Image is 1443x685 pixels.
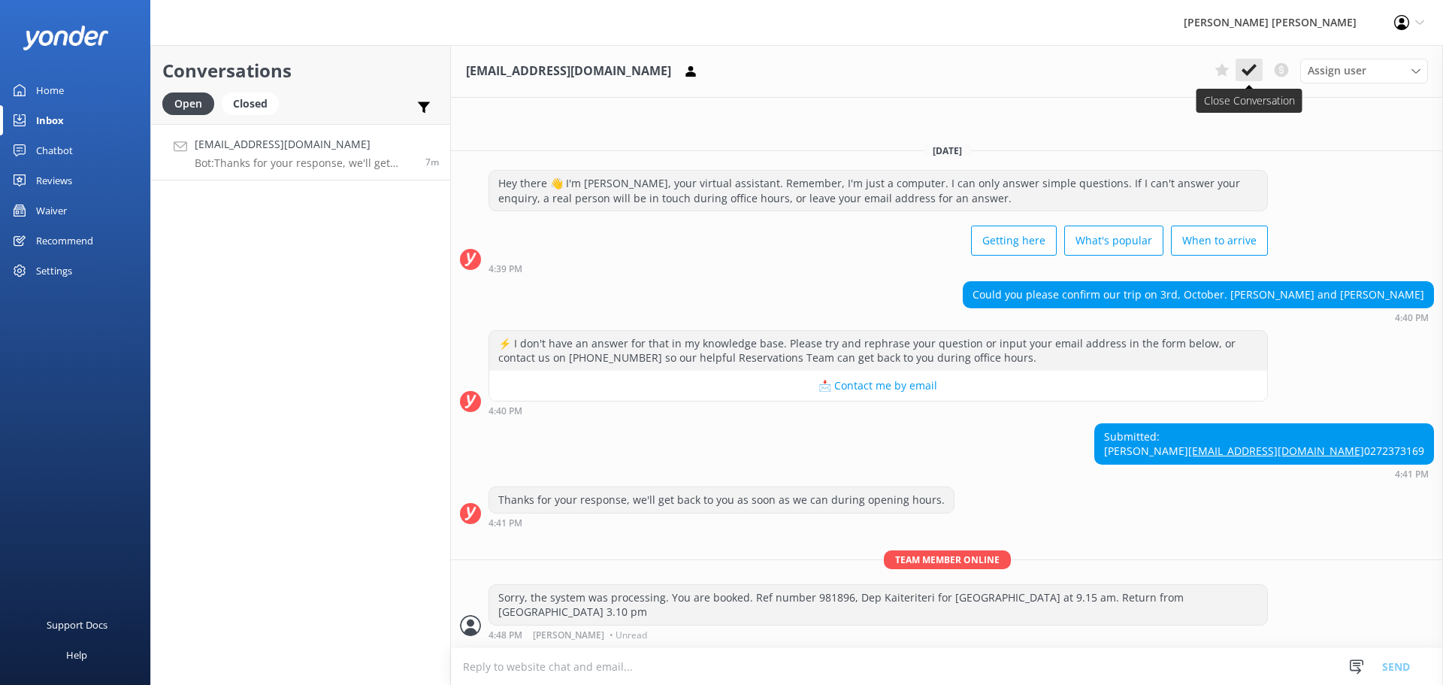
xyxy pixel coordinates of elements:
[610,631,647,640] span: • Unread
[533,631,604,640] span: [PERSON_NAME]
[47,610,107,640] div: Support Docs
[36,135,73,165] div: Chatbot
[425,156,439,168] span: Oct 01 2025 04:41pm (UTC +13:00) Pacific/Auckland
[222,95,286,111] a: Closed
[963,312,1434,323] div: Oct 01 2025 04:40pm (UTC +13:00) Pacific/Auckland
[162,56,439,85] h2: Conversations
[489,331,1267,371] div: ⚡ I don't have an answer for that in my knowledge base. Please try and rephrase your question or ...
[1395,470,1429,479] strong: 4:41 PM
[162,95,222,111] a: Open
[924,144,971,157] span: [DATE]
[36,75,64,105] div: Home
[36,226,93,256] div: Recommend
[489,519,522,528] strong: 4:41 PM
[489,487,954,513] div: Thanks for your response, we'll get back to you as soon as we can during opening hours.
[1094,468,1434,479] div: Oct 01 2025 04:41pm (UTC +13:00) Pacific/Auckland
[964,282,1433,308] div: Could you please confirm our trip on 3rd, October. [PERSON_NAME] and [PERSON_NAME]
[1300,59,1428,83] div: Assign User
[66,640,87,670] div: Help
[1188,444,1364,458] a: [EMAIL_ADDRESS][DOMAIN_NAME]
[1095,424,1433,464] div: Submitted: [PERSON_NAME] 0272373169
[489,263,1268,274] div: Oct 01 2025 04:39pm (UTC +13:00) Pacific/Auckland
[36,165,72,195] div: Reviews
[36,195,67,226] div: Waiver
[489,407,522,416] strong: 4:40 PM
[1171,226,1268,256] button: When to arrive
[489,265,522,274] strong: 4:39 PM
[151,124,450,180] a: [EMAIL_ADDRESS][DOMAIN_NAME]Bot:Thanks for your response, we'll get back to you as soon as we can...
[466,62,671,81] h3: [EMAIL_ADDRESS][DOMAIN_NAME]
[489,517,954,528] div: Oct 01 2025 04:41pm (UTC +13:00) Pacific/Auckland
[489,405,1268,416] div: Oct 01 2025 04:40pm (UTC +13:00) Pacific/Auckland
[195,156,414,170] p: Bot: Thanks for your response, we'll get back to you as soon as we can during opening hours.
[489,585,1267,625] div: Sorry, the system was processing. You are booked. Ref number 981896, Dep Kaiteriteri for [GEOGRAP...
[36,256,72,286] div: Settings
[489,629,1268,640] div: Oct 01 2025 04:48pm (UTC +13:00) Pacific/Auckland
[162,92,214,115] div: Open
[1308,62,1366,79] span: Assign user
[489,371,1267,401] button: 📩 Contact me by email
[36,105,64,135] div: Inbox
[489,171,1267,211] div: Hey there 👋 I'm [PERSON_NAME], your virtual assistant. Remember, I'm just a computer. I can only ...
[884,550,1011,569] span: Team member online
[195,136,414,153] h4: [EMAIL_ADDRESS][DOMAIN_NAME]
[222,92,279,115] div: Closed
[489,631,522,640] strong: 4:48 PM
[23,26,109,50] img: yonder-white-logo.png
[971,226,1057,256] button: Getting here
[1064,226,1163,256] button: What's popular
[1395,314,1429,323] strong: 4:40 PM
